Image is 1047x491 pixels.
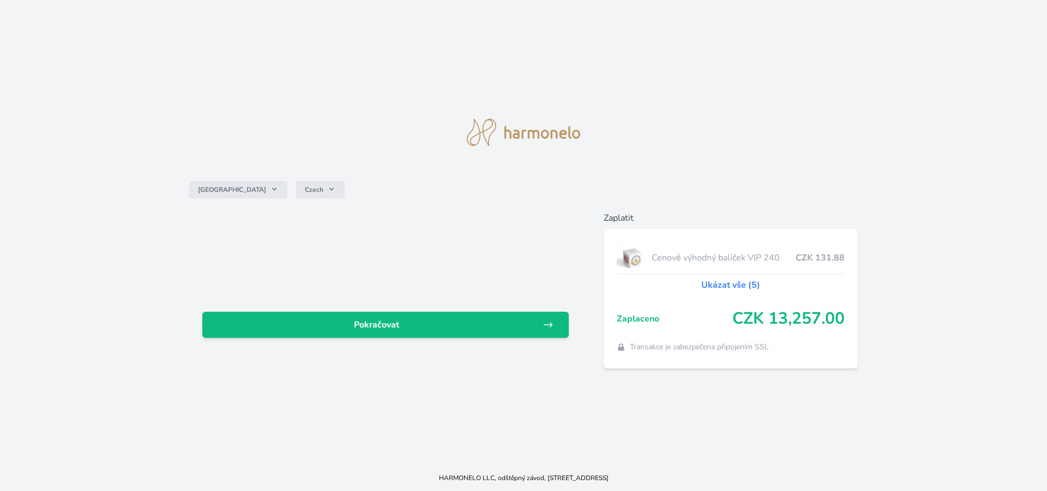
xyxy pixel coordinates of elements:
[467,119,580,146] img: logo.svg
[630,342,769,353] span: Transakce je zabezpečena připojením SSL
[296,181,345,198] button: Czech
[211,318,543,331] span: Pokračovat
[604,211,858,225] h6: Zaplatit
[617,312,733,325] span: Zaplaceno
[732,309,845,329] span: CZK 13,257.00
[796,251,845,264] span: CZK 131.88
[617,244,648,271] img: vip.jpg
[652,251,796,264] span: Cenově výhodný balíček VIP 240
[198,185,266,194] span: [GEOGRAPHIC_DATA]
[305,185,323,194] span: Czech
[202,312,569,338] a: Pokračovat
[701,278,760,292] a: Ukázat vše (5)
[189,181,287,198] button: [GEOGRAPHIC_DATA]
